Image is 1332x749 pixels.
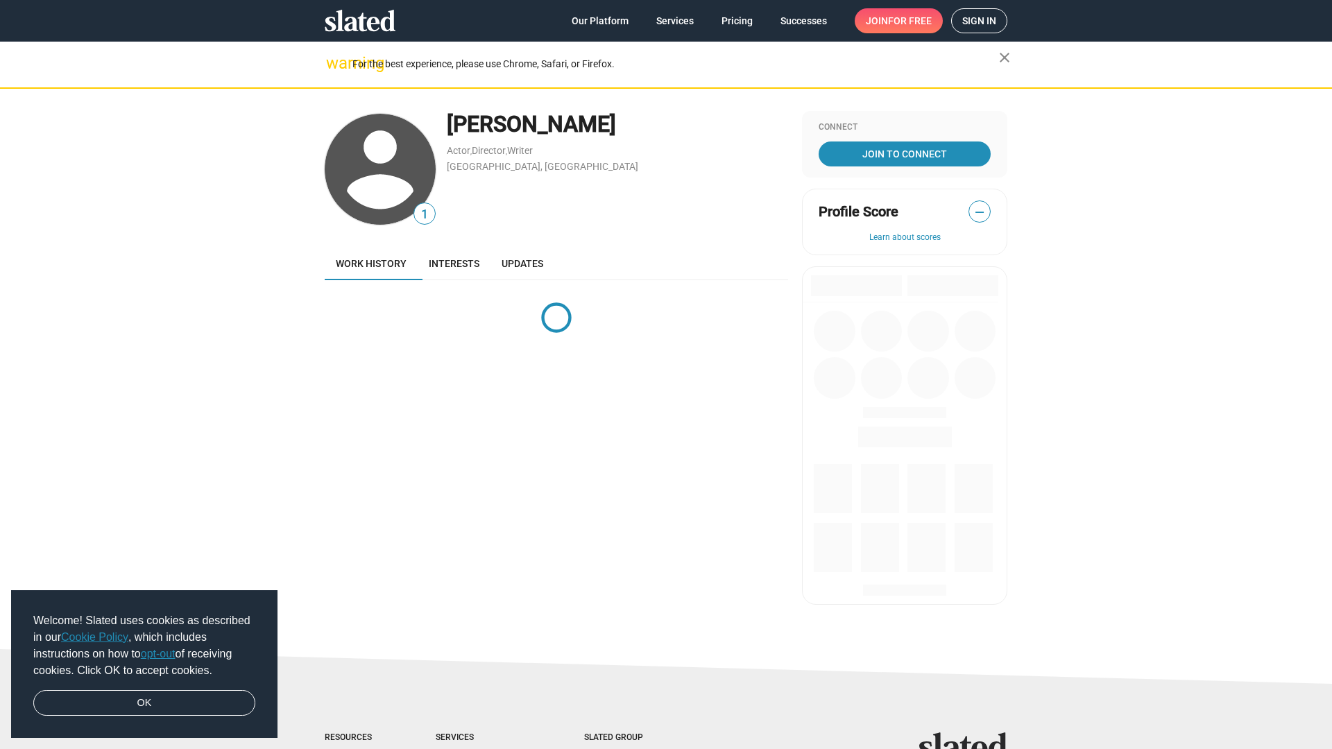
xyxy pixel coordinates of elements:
span: Updates [502,258,543,269]
div: Slated Group [584,732,678,743]
a: Cookie Policy [61,631,128,643]
a: Joinfor free [855,8,943,33]
button: Learn about scores [819,232,991,243]
span: — [969,203,990,221]
div: [PERSON_NAME] [447,110,788,139]
a: Successes [769,8,838,33]
span: Join [866,8,932,33]
a: dismiss cookie message [33,690,255,716]
div: Connect [819,122,991,133]
span: Sign in [962,9,996,33]
a: Join To Connect [819,141,991,166]
span: Services [656,8,694,33]
span: Pricing [721,8,753,33]
mat-icon: warning [326,55,343,71]
span: Profile Score [819,203,898,221]
span: for free [888,8,932,33]
span: 1 [414,205,435,224]
span: , [470,148,472,155]
a: Sign in [951,8,1007,33]
span: , [506,148,507,155]
a: opt-out [141,648,176,660]
mat-icon: close [996,49,1013,66]
a: Actor [447,145,470,156]
div: Resources [325,732,380,743]
a: Interests [418,247,490,280]
a: Pricing [710,8,764,33]
a: Our Platform [561,8,640,33]
a: Work history [325,247,418,280]
a: [GEOGRAPHIC_DATA], [GEOGRAPHIC_DATA] [447,161,638,172]
span: Join To Connect [821,141,988,166]
span: Interests [429,258,479,269]
span: Our Platform [572,8,629,33]
a: Director [472,145,506,156]
a: Services [645,8,705,33]
span: Successes [780,8,827,33]
div: For the best experience, please use Chrome, Safari, or Firefox. [352,55,999,74]
div: Services [436,732,529,743]
a: Writer [507,145,533,156]
span: Work history [336,258,407,269]
span: Welcome! Slated uses cookies as described in our , which includes instructions on how to of recei... [33,612,255,679]
a: Updates [490,247,554,280]
div: cookieconsent [11,590,277,739]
